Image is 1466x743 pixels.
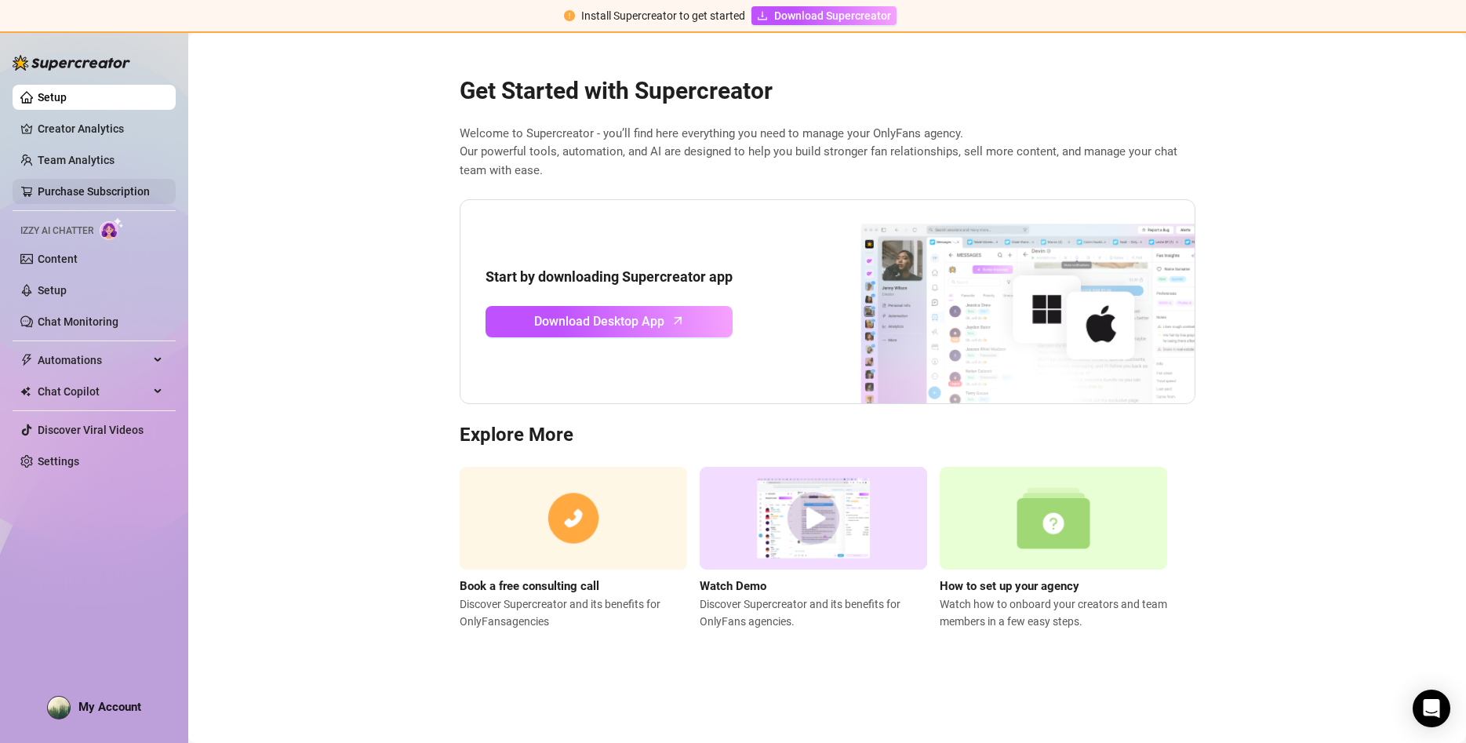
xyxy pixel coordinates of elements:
[486,268,733,285] strong: Start by downloading Supercreator app
[700,467,927,570] img: supercreator demo
[38,253,78,265] a: Content
[460,579,599,593] strong: Book a free consulting call
[38,116,163,141] a: Creator Analytics
[940,579,1079,593] strong: How to set up your agency
[38,284,67,297] a: Setup
[534,311,664,331] span: Download Desktop App
[38,379,149,404] span: Chat Copilot
[13,55,130,71] img: logo-BBDzfeDw.svg
[20,224,93,239] span: Izzy AI Chatter
[940,595,1167,630] span: Watch how to onboard your creators and team members in a few easy steps.
[940,467,1167,570] img: setup agency guide
[669,311,687,330] span: arrow-up
[1413,690,1450,727] div: Open Intercom Messenger
[700,595,927,630] span: Discover Supercreator and its benefits for OnlyFans agencies.
[757,10,768,21] span: download
[460,467,687,630] a: Book a free consulting callDiscover Supercreator and its benefits for OnlyFansagencies
[38,315,118,328] a: Chat Monitoring
[38,154,115,166] a: Team Analytics
[100,217,124,240] img: AI Chatter
[48,697,70,719] img: ACg8ocLqYFJryJztxnAy-Oaw9wiyq-f_7aROIfKsHWzC0jKXlb2Phd_1=s96-c
[78,700,141,714] span: My Account
[460,125,1195,180] span: Welcome to Supercreator - you’ll find here everything you need to manage your OnlyFans agency. Ou...
[460,595,687,630] span: Discover Supercreator and its benefits for OnlyFans agencies
[802,200,1195,404] img: download app
[460,76,1195,106] h2: Get Started with Supercreator
[700,467,927,630] a: Watch DemoDiscover Supercreator and its benefits for OnlyFans agencies.
[38,455,79,468] a: Settings
[38,348,149,373] span: Automations
[486,306,733,337] a: Download Desktop Apparrow-up
[20,386,31,397] img: Chat Copilot
[940,467,1167,630] a: How to set up your agencyWatch how to onboard your creators and team members in a few easy steps.
[751,6,897,25] a: Download Supercreator
[460,467,687,570] img: consulting call
[38,185,150,198] a: Purchase Subscription
[38,91,67,104] a: Setup
[564,10,575,21] span: exclamation-circle
[20,354,33,366] span: thunderbolt
[460,423,1195,448] h3: Explore More
[38,424,144,436] a: Discover Viral Videos
[700,579,766,593] strong: Watch Demo
[774,7,891,24] span: Download Supercreator
[581,9,745,22] span: Install Supercreator to get started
